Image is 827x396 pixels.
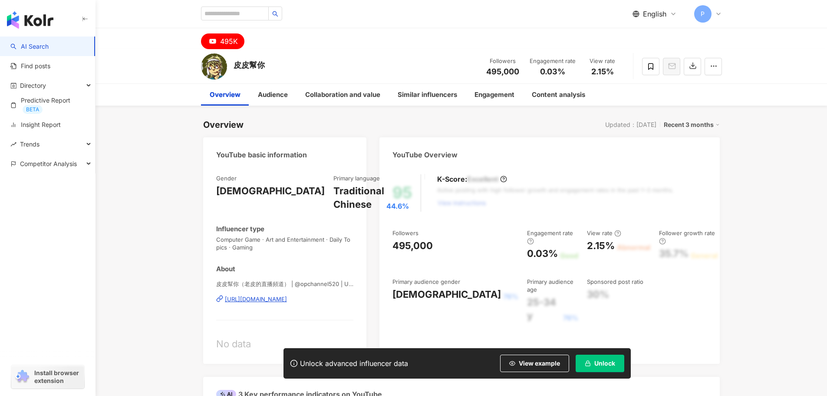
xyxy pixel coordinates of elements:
div: 495,000 [392,239,433,253]
button: View example [500,355,569,372]
div: K-Score : [437,174,507,184]
img: chrome extension [14,370,30,384]
img: KOL Avatar [201,53,227,80]
div: 2.15% [587,239,615,253]
span: 2.15% [591,67,614,76]
div: Updated：[DATE] [605,121,656,128]
div: Primary language [333,174,380,182]
div: Followers [392,229,418,237]
span: 44.6% [386,201,409,211]
div: Content analysis [532,90,585,100]
div: Collaboration and value [305,90,380,100]
button: 495K [201,33,244,49]
span: search [272,11,278,17]
span: Directory [20,76,46,95]
div: [URL][DOMAIN_NAME] [225,295,287,303]
div: Overview [203,119,244,131]
a: Predictive ReportBETA [10,96,88,114]
div: Primary audience age [527,278,578,293]
span: rise [10,141,16,147]
span: 495,000 [486,67,519,76]
span: View example [519,360,560,367]
div: Influencer type [216,224,264,233]
span: 0.03% [540,67,565,76]
div: Unlock advanced influencer data [300,359,408,368]
div: Engagement rate [527,229,578,245]
div: Similar influencers [398,90,457,100]
span: Trends [20,134,40,154]
button: Unlock [576,355,624,372]
div: 0.03% [527,247,558,260]
div: [DEMOGRAPHIC_DATA] [392,288,501,301]
div: Traditional Chinese [333,184,384,211]
div: Engagement [474,90,514,100]
div: YouTube basic information [216,150,307,160]
span: Install browser extension [34,369,82,385]
div: Audience [258,90,288,100]
div: 皮皮幫你 [234,60,265,70]
div: Followers [486,57,519,66]
div: View rate [586,57,619,66]
div: No data [216,337,354,351]
a: chrome extensionInstall browser extension [11,365,84,389]
a: searchAI Search [10,42,49,51]
div: Overview [210,90,241,100]
div: 495K [220,35,238,47]
div: Recent 3 months [664,119,720,130]
div: Gender [216,174,237,182]
a: Find posts [10,62,50,70]
span: English [643,9,666,19]
div: Primary audience gender [392,278,460,286]
div: Follower growth rate [659,229,718,245]
img: logo [7,11,53,29]
div: YouTube Overview [392,150,458,160]
div: View rate [587,229,621,237]
span: 皮皮幫你（老皮的直播頻道） | @opchannel520 | UCwdLMfWu4X1QpbQJAEGJ1ig [216,280,354,288]
a: [URL][DOMAIN_NAME] [216,295,354,303]
span: Computer Game · Art and Entertainment · Daily Topics · Gaming [216,236,354,251]
span: Competitor Analysis [20,154,77,173]
span: P [701,9,705,19]
div: Sponsored post ratio [587,278,643,286]
div: Engagement rate [530,57,576,66]
div: About [216,264,235,273]
a: Insight Report [10,120,61,129]
div: [DEMOGRAPHIC_DATA] [216,184,325,198]
span: Unlock [594,360,615,367]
